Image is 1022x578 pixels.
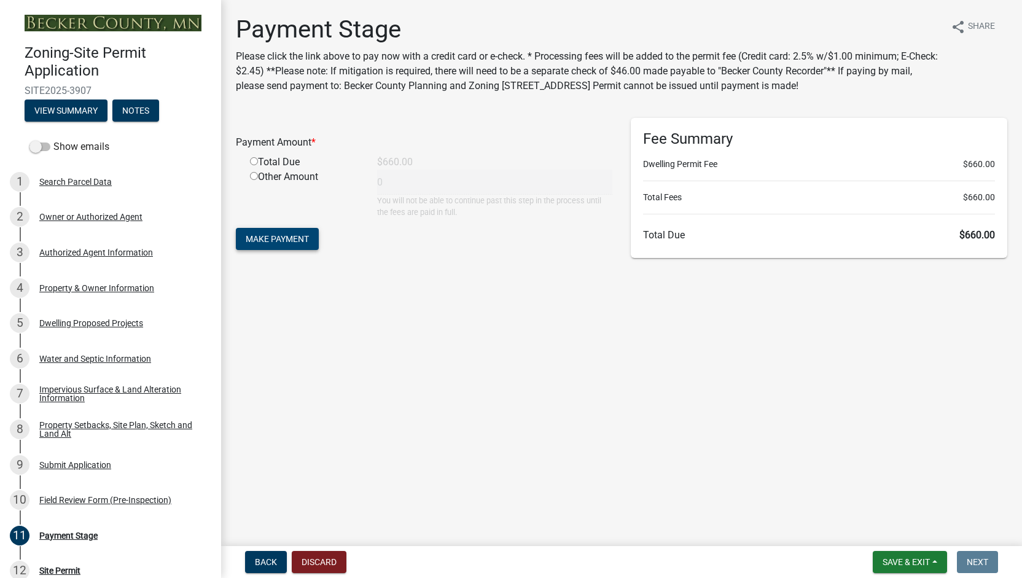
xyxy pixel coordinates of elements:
[968,20,995,34] span: Share
[25,15,201,31] img: Becker County, Minnesota
[246,234,309,244] span: Make Payment
[963,191,995,204] span: $660.00
[25,100,107,122] button: View Summary
[959,229,995,241] span: $660.00
[236,228,319,250] button: Make Payment
[10,526,29,545] div: 11
[10,420,29,439] div: 8
[873,551,947,573] button: Save & Exit
[241,155,368,170] div: Total Due
[39,248,153,257] div: Authorized Agent Information
[39,461,111,469] div: Submit Application
[245,551,287,573] button: Back
[227,135,622,150] div: Payment Amount
[10,243,29,262] div: 3
[39,178,112,186] div: Search Parcel Data
[236,15,941,44] h1: Payment Stage
[39,531,98,540] div: Payment Stage
[112,100,159,122] button: Notes
[643,130,995,148] h6: Fee Summary
[10,455,29,475] div: 9
[25,85,197,96] span: SITE2025-3907
[643,229,995,241] h6: Total Due
[25,106,107,116] wm-modal-confirm: Summary
[39,385,201,402] div: Impervious Surface & Land Alteration Information
[10,313,29,333] div: 5
[29,139,109,154] label: Show emails
[39,213,142,221] div: Owner or Authorized Agent
[255,557,277,567] span: Back
[39,284,154,292] div: Property & Owner Information
[241,170,368,218] div: Other Amount
[957,551,998,573] button: Next
[951,20,965,34] i: share
[39,566,80,575] div: Site Permit
[10,278,29,298] div: 4
[10,207,29,227] div: 2
[39,354,151,363] div: Water and Septic Information
[112,106,159,116] wm-modal-confirm: Notes
[10,172,29,192] div: 1
[967,557,988,567] span: Next
[25,44,211,80] h4: Zoning-Site Permit Application
[941,15,1005,39] button: shareShare
[10,384,29,404] div: 7
[963,158,995,171] span: $660.00
[39,496,171,504] div: Field Review Form (Pre-Inspection)
[39,319,143,327] div: Dwelling Proposed Projects
[39,421,201,438] div: Property Setbacks, Site Plan, Sketch and Land Alt
[10,349,29,369] div: 6
[10,490,29,510] div: 10
[292,551,346,573] button: Discard
[643,191,995,204] li: Total Fees
[643,158,995,171] li: Dwelling Permit Fee
[236,49,941,93] p: Please click the link above to pay now with a credit card or e-check. * Processing fees will be a...
[883,557,930,567] span: Save & Exit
